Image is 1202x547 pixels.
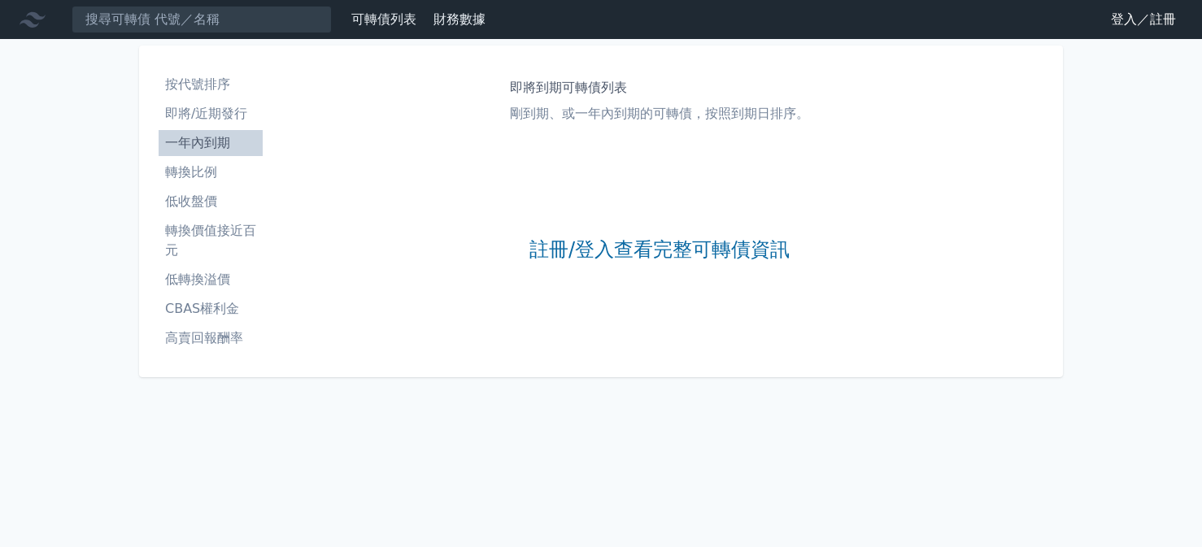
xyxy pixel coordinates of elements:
a: 轉換比例 [159,159,263,185]
input: 搜尋可轉債 代號／名稱 [72,6,332,33]
a: 按代號排序 [159,72,263,98]
a: 財務數據 [433,11,486,27]
a: 高賣回報酬率 [159,325,263,351]
li: 轉換價值接近百元 [159,221,263,260]
li: 按代號排序 [159,75,263,94]
li: CBAS權利金 [159,299,263,319]
li: 低轉換溢價 [159,270,263,289]
a: 可轉債列表 [351,11,416,27]
a: 即將/近期發行 [159,101,263,127]
li: 高賣回報酬率 [159,328,263,348]
a: 低收盤價 [159,189,263,215]
li: 一年內到期 [159,133,263,153]
a: 轉換價值接近百元 [159,218,263,263]
a: 低轉換溢價 [159,267,263,293]
li: 轉換比例 [159,163,263,182]
a: 一年內到期 [159,130,263,156]
li: 即將/近期發行 [159,104,263,124]
a: 登入／註冊 [1098,7,1189,33]
a: CBAS權利金 [159,296,263,322]
h1: 即將到期可轉債列表 [510,78,809,98]
p: 剛到期、或一年內到期的可轉債，按照到期日排序。 [510,104,809,124]
li: 低收盤價 [159,192,263,211]
a: 註冊/登入查看完整可轉債資訊 [529,237,790,263]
